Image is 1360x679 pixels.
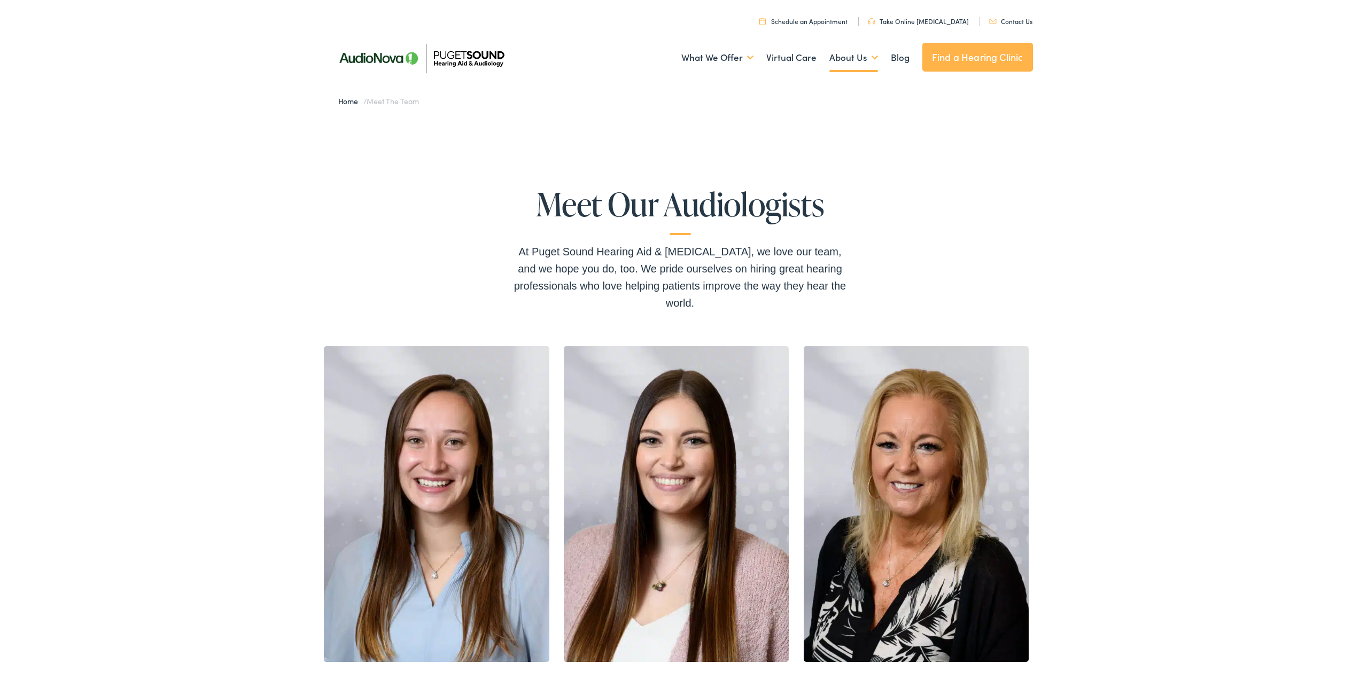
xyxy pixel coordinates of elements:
a: About Us [829,38,878,77]
img: utility icon [989,19,997,24]
img: utility icon [868,18,875,25]
a: What We Offer [681,38,753,77]
a: Schedule an Appointment [759,17,848,26]
a: Virtual Care [766,38,817,77]
h1: Meet Our Audiologists [509,186,851,235]
img: Annie Kountz at Puget Sound Hearing Aid & Audiology in Everett, WA. [324,346,549,661]
div: At Puget Sound Hearing Aid & [MEDICAL_DATA], we love our team, and we hope you do, too. We pride ... [509,243,851,311]
span: / [338,96,419,106]
a: Blog [891,38,910,77]
a: Take Online [MEDICAL_DATA] [868,17,969,26]
a: Find a Hearing Clinic [922,43,1033,72]
a: Home [338,96,363,106]
img: utility icon [759,18,766,25]
a: Contact Us [989,17,1032,26]
img: Regional Operations Manager Brittany Phillips at Puget Sound Hearing. [564,346,789,661]
img: Deb Leenhouts, Hearing Aid Specialist at Puget Sound Hearing in Puyallup, WA. [804,346,1029,661]
span: Meet the Team [367,96,418,106]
